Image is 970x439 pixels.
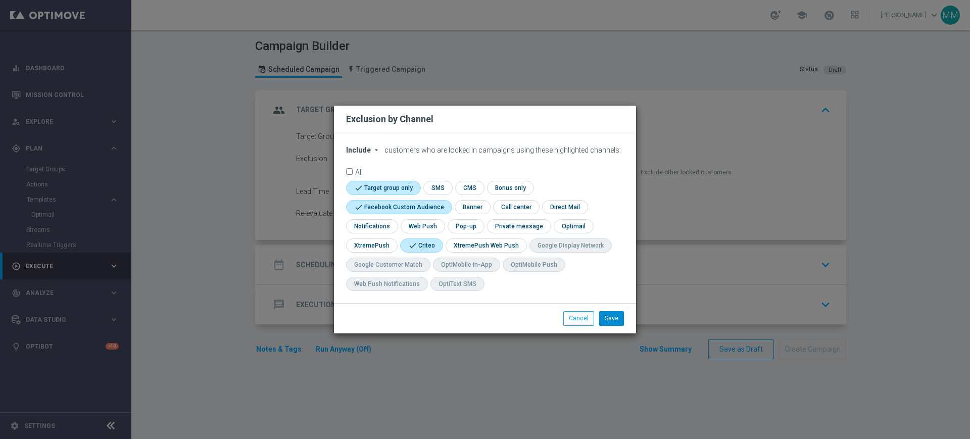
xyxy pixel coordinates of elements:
button: Cancel [563,311,594,325]
div: customers who are locked in campaigns using these highlighted channels: [346,146,624,155]
button: Save [599,311,624,325]
div: OptiText SMS [439,280,476,288]
div: Web Push Notifications [354,280,420,288]
span: Include [346,146,371,154]
button: Include arrow_drop_down [346,146,383,155]
h2: Exclusion by Channel [346,113,433,125]
div: OptiMobile In-App [441,261,492,269]
i: arrow_drop_down [372,146,380,154]
div: Google Customer Match [354,261,422,269]
div: OptiMobile Push [511,261,557,269]
div: Google Display Network [538,241,604,250]
label: All [355,168,363,175]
